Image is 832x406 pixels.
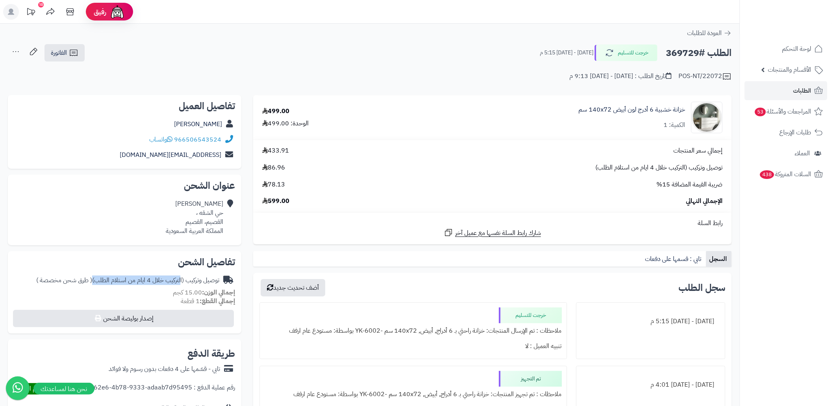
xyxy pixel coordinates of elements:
[745,102,827,121] a: المراجعات والأسئلة53
[14,181,235,190] h2: عنوان الشحن
[455,229,541,238] span: شارك رابط السلة نفسها مع عميل آخر
[200,296,235,306] strong: إجمالي القطع:
[687,28,722,38] span: العودة للطلبات
[262,107,289,116] div: 499.00
[581,314,720,329] div: [DATE] - [DATE] 5:15 م
[444,228,541,238] a: شارك رابط السلة نفسها مع عميل آخر
[779,127,811,138] span: طلبات الإرجاع
[686,197,723,206] span: الإجمالي النهائي
[673,146,723,155] span: إجمالي سعر المنتجات
[174,135,221,144] a: 966506543524
[166,199,223,235] div: [PERSON_NAME] حي الشقه ، القصيم، القصيم المملكة العربية السعودية
[782,43,811,54] span: لوحة التحكم
[540,49,593,57] small: [DATE] - [DATE] 5:15 م
[173,288,235,297] small: 15.00 كجم
[265,339,562,354] div: تنبيه العميل : لا
[760,170,775,179] span: 438
[759,169,811,180] span: السلات المتروكة
[13,310,234,327] button: إصدار بوليصة الشحن
[706,251,732,267] a: السجل
[595,163,723,172] span: توصيل وتركيب (التركيب خلال 4 ايام من استلام الطلب)
[36,276,92,285] span: ( طرق شحن مخصصة )
[120,150,221,160] a: [EMAIL_ADDRESS][DOMAIN_NAME]
[691,102,722,133] img: 1746709299-1702541934053-68567865785768-1000x1000-90x90.jpg
[187,349,235,358] h2: طريقة الدفع
[745,81,827,100] a: الطلبات
[642,251,706,267] a: تابي : قسمها على دفعات
[754,106,811,117] span: المراجعات والأسئلة
[94,7,106,17] span: رفيق
[499,307,562,323] div: خرجت للتسليم
[262,197,289,206] span: 599.00
[262,119,309,128] div: الوحدة: 499.00
[14,257,235,267] h2: تفاصيل الشحن
[14,101,235,111] h2: تفاصيل العميل
[678,72,732,81] div: POS-NT/22072
[745,165,827,184] a: السلات المتروكة438
[262,163,285,172] span: 86.96
[265,323,562,339] div: ملاحظات : تم الإرسال المنتجات: خزانة راحتي بـ 6 أدراج, أبيض, ‎140x72 سم‏ -YK-6002 بواسطة: مستودع ...
[256,219,728,228] div: رابط السلة
[745,123,827,142] a: طلبات الإرجاع
[149,135,172,144] a: واتساب
[36,276,219,285] div: توصيل وتركيب (التركيب خلال 4 ايام من استلام الطلب)
[261,279,325,296] button: أضف تحديث جديد
[666,45,732,61] h2: الطلب #369729
[181,296,235,306] small: 1 قطعة
[768,64,811,75] span: الأقسام والمنتجات
[109,365,220,374] div: تابي - قسّمها على 4 دفعات بدون رسوم ولا فوائد
[62,383,235,395] div: رقم عملية الدفع : 85851f80-62e6-4b78-9333-adaab7d95495
[656,180,723,189] span: ضريبة القيمة المضافة 15%
[578,105,685,114] a: خزانة خشبية 6 أدرج لون أبيض 140x72 سم
[678,283,725,292] h3: سجل الطلب
[745,144,827,163] a: العملاء
[687,28,732,38] a: العودة للطلبات
[595,45,658,61] button: خرجت للتسليم
[262,146,289,155] span: 433.91
[745,39,827,58] a: لوحة التحكم
[265,387,562,402] div: ملاحظات : تم تجهيز المنتجات: خزانة راحتي بـ 6 أدراج, أبيض, ‎140x72 سم‏ -YK-6002 بواسطة: مستودع عا...
[581,377,720,393] div: [DATE] - [DATE] 4:01 م
[174,119,222,129] a: [PERSON_NAME]
[262,180,285,189] span: 78.13
[109,4,125,20] img: ai-face.png
[44,44,85,61] a: الفاتورة
[21,4,41,22] a: تحديثات المنصة
[51,48,67,58] span: الفاتورة
[499,371,562,387] div: تم التجهيز
[569,72,671,81] div: تاريخ الطلب : [DATE] - [DATE] 9:13 م
[663,121,685,130] div: الكمية: 1
[795,148,810,159] span: العملاء
[755,108,766,117] span: 53
[778,18,825,35] img: logo-2.png
[793,85,811,96] span: الطلبات
[38,2,44,7] div: 10
[202,288,235,297] strong: إجمالي الوزن:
